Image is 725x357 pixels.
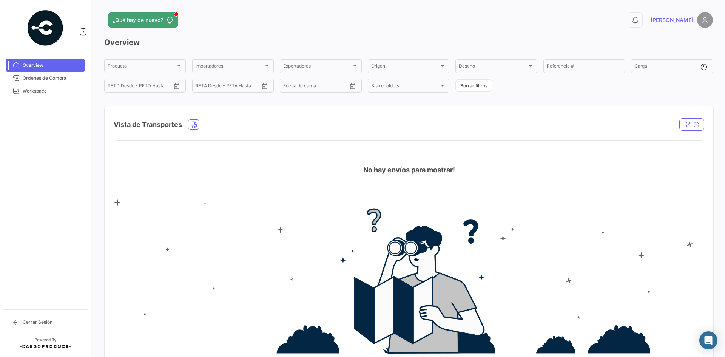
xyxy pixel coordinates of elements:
[26,9,64,47] img: powered-by.png
[23,88,82,94] span: Workspace
[6,72,85,85] a: Órdenes de Compra
[114,119,182,130] h4: Vista de Transportes
[108,12,178,28] button: ¿Qué hay de nuevo?
[23,62,82,69] span: Overview
[371,65,439,70] span: Origen
[6,85,85,97] a: Workspace
[104,37,713,48] h3: Overview
[113,16,163,24] span: ¿Qué hay de nuevo?
[347,80,358,92] button: Open calendar
[371,84,439,90] span: Stakeholders
[283,65,351,70] span: Exportadores
[363,165,455,175] h4: No hay envíos para mostrar!
[459,65,527,70] span: Destino
[108,84,121,90] input: Desde
[302,84,332,90] input: Hasta
[651,16,693,24] span: [PERSON_NAME]
[699,331,717,349] div: Abrir Intercom Messenger
[259,80,270,92] button: Open calendar
[455,79,492,92] button: Borrar filtros
[23,319,82,326] span: Cerrar Sesión
[126,84,157,90] input: Hasta
[188,120,199,129] button: Land
[108,65,176,70] span: Producto
[23,75,82,82] span: Órdenes de Compra
[196,65,264,70] span: Importadores
[214,84,245,90] input: Hasta
[6,59,85,72] a: Overview
[114,199,704,354] img: no-info.png
[171,80,182,92] button: Open calendar
[697,12,713,28] img: placeholder-user.png
[283,84,297,90] input: Desde
[196,84,209,90] input: Desde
